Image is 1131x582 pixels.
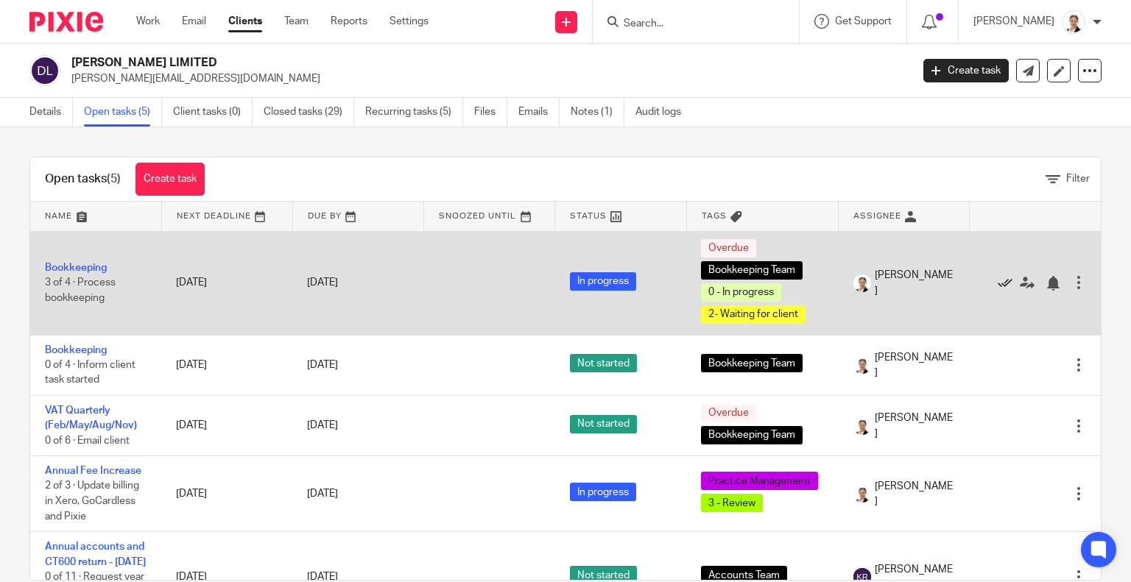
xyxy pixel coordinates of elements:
h1: Open tasks [45,171,121,187]
span: Bookkeeping Team [701,261,803,280]
span: Bookkeeping Team [701,354,803,372]
p: [PERSON_NAME][EMAIL_ADDRESS][DOMAIN_NAME] [71,71,901,86]
td: [DATE] [161,395,292,455]
a: Reports [331,14,367,29]
span: [DATE] [307,360,338,370]
span: Not started [570,415,637,433]
span: Get Support [835,16,892,26]
a: Recurring tasks (5) [365,98,463,127]
td: [DATE] [161,231,292,335]
a: Open tasks (5) [84,98,162,127]
span: Bookkeeping Team [701,426,803,444]
a: Mark as done [998,275,1020,290]
p: [PERSON_NAME] [973,14,1054,29]
a: Emails [518,98,560,127]
span: [PERSON_NAME] [875,479,955,509]
span: [PERSON_NAME] [875,350,955,380]
a: Email [182,14,206,29]
img: Untitled%20(5%20%C3%97%205%20cm)%20(2).png [853,356,871,374]
span: [DATE] [307,277,338,288]
a: Clients [228,14,262,29]
span: Overdue [701,239,756,258]
span: Filter [1066,174,1090,184]
span: [DATE] [307,489,338,499]
a: Settings [390,14,429,29]
a: Annual Fee Increase [45,466,141,476]
td: [DATE] [161,456,292,532]
span: Tags [702,212,727,220]
input: Search [622,18,755,31]
span: 0 of 6 · Email client [45,436,130,446]
img: Pixie [29,12,103,32]
a: Annual accounts and CT600 return - [DATE] [45,542,146,567]
a: Bookkeeping [45,263,107,273]
a: Create task [923,59,1009,82]
span: [PERSON_NAME] [875,411,955,441]
img: Untitled%20(5%20%C3%97%205%20cm)%20(2).png [853,485,871,503]
span: In progress [570,483,636,501]
img: Untitled%20(5%20%C3%97%205%20cm)%20(2).png [1062,10,1085,34]
a: Files [474,98,507,127]
a: Work [136,14,160,29]
span: [DATE] [307,421,338,431]
td: [DATE] [161,335,292,395]
span: Not started [570,354,637,372]
a: Audit logs [635,98,692,127]
span: [DATE] [307,572,338,582]
span: Snoozed Until [439,212,516,220]
span: 2- Waiting for client [701,305,806,324]
img: Untitled%20(5%20%C3%97%205%20cm)%20(2).png [853,274,871,292]
span: 3 of 4 · Process bookkeeping [45,277,116,303]
img: svg%3E [29,55,60,86]
span: [PERSON_NAME] [875,268,955,298]
span: 2 of 3 · Update billing in Xero, GoCardless and Pixie [45,481,139,522]
img: Untitled%20(5%20%C3%97%205%20cm)%20(2).png [853,417,871,435]
span: 0 of 4 · Inform client task started [45,360,135,386]
span: Status [570,212,607,220]
a: Client tasks (0) [173,98,253,127]
span: 0 - In progress [701,283,781,302]
a: Notes (1) [571,98,624,127]
h2: [PERSON_NAME] LIMITED [71,55,736,71]
span: (5) [107,173,121,185]
span: Practice Management [701,472,818,490]
span: In progress [570,272,636,291]
span: Overdue [701,404,756,422]
a: Create task [135,163,205,196]
a: Bookkeeping [45,345,107,355]
a: Team [284,14,309,29]
span: 3 - Review [701,494,763,512]
a: Closed tasks (29) [264,98,354,127]
a: Details [29,98,73,127]
a: VAT Quarterly (Feb/May/Aug/Nov) [45,405,137,430]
